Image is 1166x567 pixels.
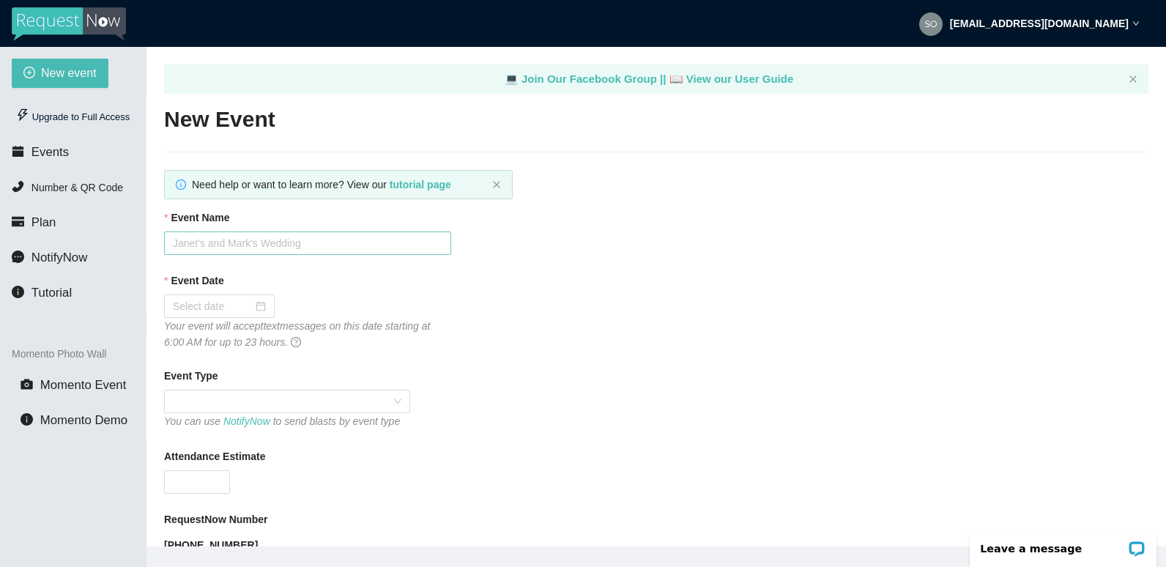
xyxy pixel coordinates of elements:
[23,67,35,81] span: plus-circle
[223,415,270,427] a: NotifyNow
[492,180,501,190] button: close
[176,179,186,190] span: info-circle
[12,145,24,157] span: calendar
[12,59,108,88] button: plus-circleNew event
[492,180,501,189] span: close
[164,448,265,464] b: Attendance Estimate
[669,73,683,85] span: laptop
[291,337,301,347] span: question-circle
[1129,75,1137,84] button: close
[505,73,669,85] a: laptop Join Our Facebook Group ||
[21,413,33,426] span: info-circle
[192,179,451,190] span: Need help or want to learn more? View our
[960,521,1166,567] iframe: LiveChat chat widget
[919,12,943,36] img: 0abe622e72309a12827c7947e0cdebb5
[31,215,56,229] span: Plan
[41,64,97,82] span: New event
[164,368,218,384] b: Event Type
[16,108,29,122] span: thunderbolt
[12,251,24,263] span: message
[164,511,268,527] b: RequestNow Number
[164,413,410,429] div: You can use to send blasts by event type
[12,180,24,193] span: phone
[21,378,33,390] span: camera
[40,378,127,392] span: Momento Event
[505,73,519,85] span: laptop
[171,273,223,289] b: Event Date
[164,539,258,551] b: [PHONE_NUMBER]
[12,215,24,228] span: credit-card
[31,182,123,193] span: Number & QR Code
[31,286,72,300] span: Tutorial
[12,286,24,298] span: info-circle
[40,413,127,427] span: Momento Demo
[171,210,229,226] b: Event Name
[164,231,451,255] input: Janet's and Mark's Wedding
[669,73,794,85] a: laptop View our User Guide
[12,7,126,41] img: RequestNow
[164,105,1148,135] h2: New Event
[31,145,69,159] span: Events
[12,103,134,132] div: Upgrade to Full Access
[173,298,253,314] input: Select date
[950,18,1129,29] strong: [EMAIL_ADDRESS][DOMAIN_NAME]
[390,179,451,190] a: tutorial page
[31,251,87,264] span: NotifyNow
[1132,20,1140,27] span: down
[164,320,430,348] i: Your event will accept text messages on this date starting at 6:00 AM for up to 23 hours.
